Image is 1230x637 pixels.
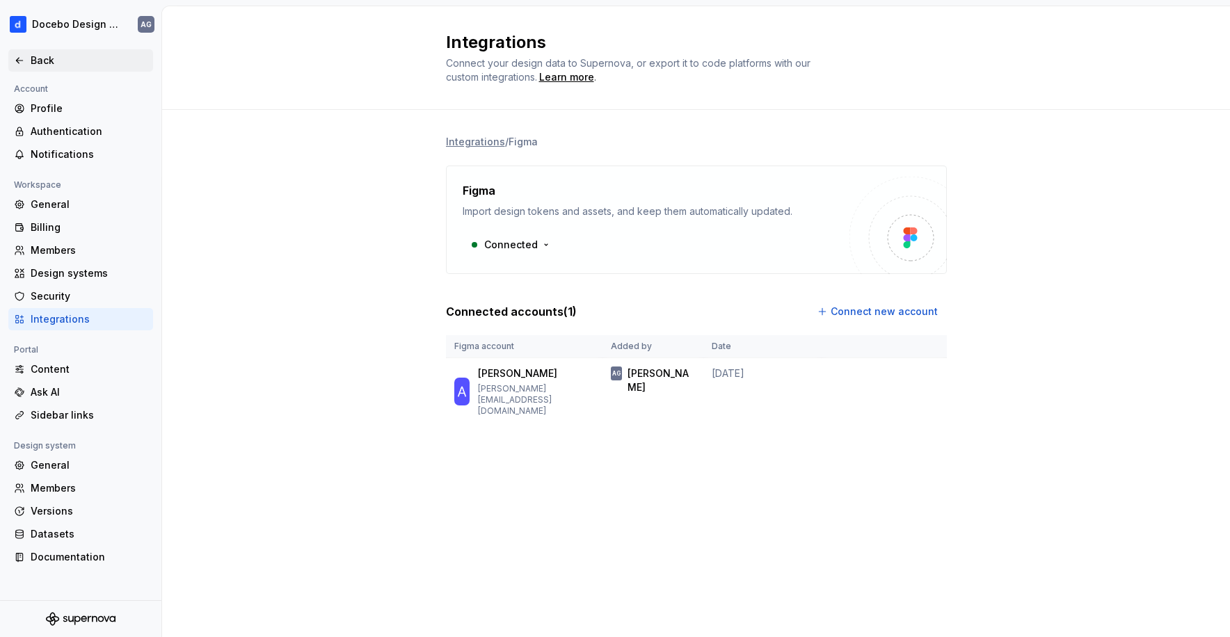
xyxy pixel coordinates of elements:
a: Members [8,239,153,261]
div: Design system [8,437,81,454]
p: [PERSON_NAME] [478,366,557,380]
div: Integrations [31,312,147,326]
div: Profile [31,102,147,115]
div: Import design tokens and assets, and keep them automatically updated. [463,204,849,218]
a: General [8,193,153,216]
button: Connected [463,232,558,257]
div: Sidebar links [31,408,147,422]
span: . [537,72,596,83]
img: 61bee0c3-d5fb-461c-8253-2d4ca6d6a773.png [10,16,26,33]
p: [PERSON_NAME] [628,366,694,394]
div: Back [31,54,147,67]
button: Connect new account [810,299,947,324]
div: General [31,458,147,472]
th: Added by [602,335,703,358]
div: Authentication [31,124,147,138]
th: Figma account [446,335,602,358]
div: Workspace [8,177,67,193]
a: Back [8,49,153,72]
a: Integrations [446,135,505,149]
a: Ask AI [8,381,153,403]
a: Billing [8,216,153,239]
span: Connect your design data to Supernova, or export it to code platforms with our custom integrations. [446,57,813,83]
a: Design systems [8,262,153,284]
a: Authentication [8,120,153,143]
h4: Figma [463,182,495,199]
a: Security [8,285,153,307]
a: Content [8,358,153,380]
div: Docebo Design System [32,17,121,31]
button: Docebo Design SystemAG [3,9,159,40]
div: Account [8,81,54,97]
a: Documentation [8,546,153,568]
div: Content [31,362,147,376]
p: Connected [484,238,538,252]
div: Versions [31,504,147,518]
div: Members [31,481,147,495]
div: Documentation [31,550,147,564]
div: Datasets [31,527,147,541]
div: Members [31,243,147,257]
li: Figma [509,136,538,147]
a: Members [8,477,153,499]
div: Ask AI [31,385,147,399]
a: Notifications [8,143,153,166]
span: Connect new account [831,305,938,318]
li: / [505,136,509,147]
div: AG [612,366,621,380]
div: Portal [8,341,44,358]
a: Datasets [8,523,153,545]
th: Date [703,335,822,358]
a: Learn more [539,70,594,84]
h2: Integrations [446,31,930,54]
div: Security [31,289,147,303]
a: General [8,454,153,476]
a: Integrations [8,308,153,330]
svg: Supernova Logo [46,612,115,626]
div: Billing [31,220,147,234]
div: Notifications [31,147,147,161]
p: Connected accounts ( 1 ) [446,303,577,320]
img: Alessandro Giordano [454,378,470,405]
div: General [31,197,147,211]
p: [PERSON_NAME][EMAIL_ADDRESS][DOMAIN_NAME] [478,383,594,417]
a: Sidebar links [8,404,153,426]
td: [DATE] [703,358,822,426]
div: Design systems [31,266,147,280]
a: Profile [8,97,153,120]
a: Versions [8,500,153,522]
div: AG [141,19,152,30]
